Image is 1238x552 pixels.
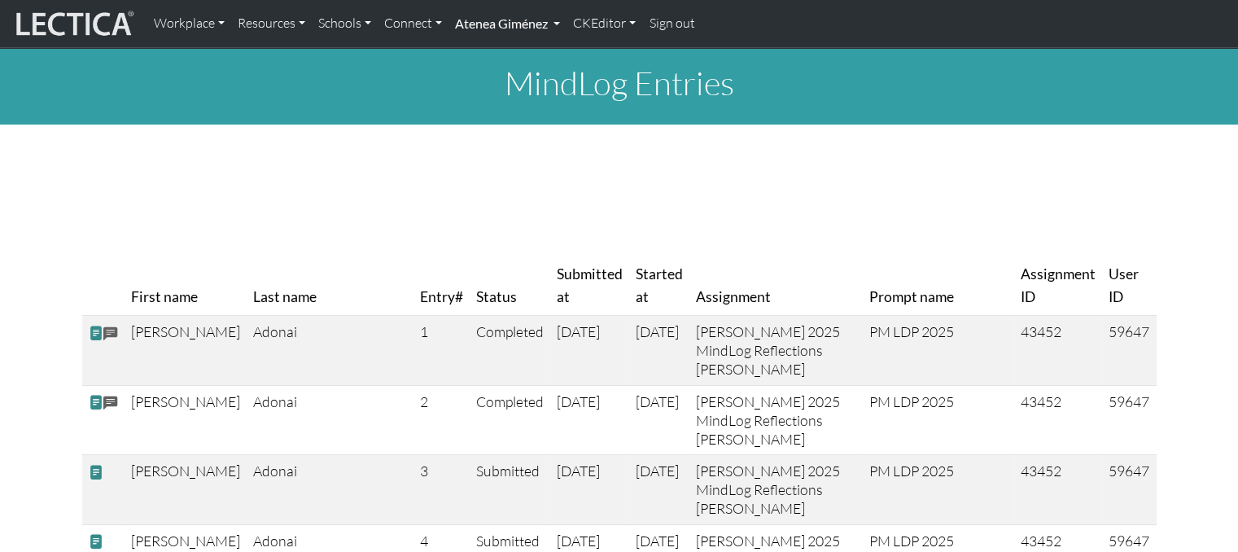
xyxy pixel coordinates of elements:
td: 59647 [1102,455,1156,525]
td: 1 [413,316,470,386]
th: Started at [629,256,689,316]
td: 43452 [1014,385,1102,455]
td: Submitted [470,455,550,525]
td: PM LDP 2025 [863,455,1014,525]
a: Resources [231,7,312,41]
td: 43452 [1014,316,1102,386]
td: [PERSON_NAME] [125,316,247,386]
td: [PERSON_NAME] 2025 MindLog Reflections [PERSON_NAME] [689,316,863,386]
span: view [89,394,103,411]
td: Adonai [247,455,413,525]
td: 3 [413,455,470,525]
img: lecticalive [12,8,134,39]
th: Submitted at [550,256,629,316]
td: [DATE] [550,385,629,455]
td: [DATE] [629,455,689,525]
th: Prompt name [863,256,1014,316]
th: First name [125,256,247,316]
td: Adonai [247,316,413,386]
td: PM LDP 2025 [863,316,1014,386]
a: Sign out [642,7,701,41]
span: view [89,533,103,550]
td: Completed [470,316,550,386]
td: [DATE] [550,455,629,525]
td: Adonai [247,385,413,455]
th: Last name [247,256,413,316]
td: [DATE] [629,385,689,455]
span: view [89,324,103,341]
td: 59647 [1102,385,1156,455]
td: [DATE] [629,316,689,386]
a: CKEditor [567,7,642,41]
span: comments [103,324,118,343]
a: Connect [378,7,448,41]
a: Atenea Giménez [448,7,567,41]
a: Schools [312,7,378,41]
td: [PERSON_NAME] 2025 MindLog Reflections [PERSON_NAME] [689,455,863,525]
td: 2 [413,385,470,455]
span: comments [103,394,118,413]
th: Entry# [413,256,470,316]
td: PM LDP 2025 [863,385,1014,455]
td: [PERSON_NAME] 2025 MindLog Reflections [PERSON_NAME] [689,385,863,455]
th: Status [470,256,550,316]
td: [DATE] [550,316,629,386]
th: Assignment ID [1014,256,1102,316]
td: 43452 [1014,455,1102,525]
td: [PERSON_NAME] [125,385,247,455]
td: 59647 [1102,316,1156,386]
th: Assignment [689,256,863,316]
span: view [89,464,103,481]
th: User ID [1102,256,1156,316]
td: [PERSON_NAME] [125,455,247,525]
a: Workplace [147,7,231,41]
td: Completed [470,385,550,455]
